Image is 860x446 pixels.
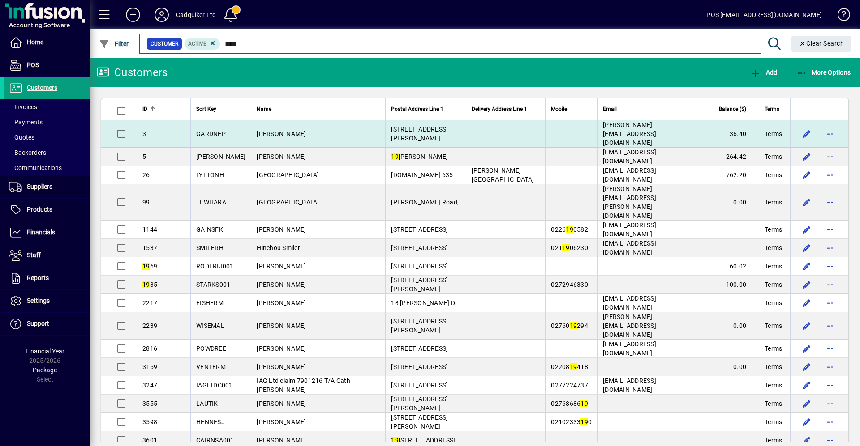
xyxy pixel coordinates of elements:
[831,2,849,31] a: Knowledge Base
[391,199,459,206] span: [PERSON_NAME] Road,
[705,276,759,294] td: 100.00
[391,299,457,306] span: 18 [PERSON_NAME] Dr
[33,366,57,374] span: Package
[823,415,837,429] button: More options
[580,400,588,407] em: 19
[142,437,157,444] span: 3601
[800,259,814,273] button: Edit
[176,8,216,22] div: Cadquiker Ltd
[196,226,223,233] span: GAINSFK
[603,185,656,219] span: [PERSON_NAME][EMAIL_ADDRESS][PERSON_NAME][DOMAIN_NAME]
[257,244,300,251] span: Hinehou Smiler
[799,40,844,47] span: Clear Search
[9,119,43,126] span: Payments
[800,241,814,255] button: Edit
[823,222,837,237] button: More options
[188,41,206,47] span: Active
[4,54,90,76] a: POS
[570,363,577,370] em: 19
[196,130,226,137] span: GARDNEP
[551,104,592,114] div: Mobile
[391,382,448,389] span: [STREET_ADDRESS]
[257,281,306,288] span: [PERSON_NAME]
[4,176,90,198] a: Suppliers
[603,340,656,357] span: [EMAIL_ADDRESS][DOMAIN_NAME]
[142,400,157,407] span: 3555
[391,153,448,160] span: [PERSON_NAME]
[147,7,176,23] button: Profile
[142,322,157,329] span: 2239
[765,344,782,353] span: Terms
[765,417,782,426] span: Terms
[796,69,851,76] span: More Options
[551,104,567,114] span: Mobile
[391,226,448,233] span: [STREET_ADDRESS]
[142,263,157,270] span: 69
[196,322,224,329] span: WISEMAL
[4,160,90,175] a: Communications
[142,382,157,389] span: 3247
[4,199,90,221] a: Products
[580,418,588,425] em: 19
[823,127,837,141] button: More options
[257,104,380,114] div: Name
[472,104,527,114] span: Delivery Address Line 1
[603,104,700,114] div: Email
[391,104,443,114] span: Postal Address Line 1
[823,168,837,182] button: More options
[765,262,782,271] span: Terms
[257,363,306,370] span: [PERSON_NAME]
[142,153,146,160] span: 5
[765,362,782,371] span: Terms
[823,259,837,273] button: More options
[391,414,448,430] span: [STREET_ADDRESS][PERSON_NAME]
[27,38,43,46] span: Home
[196,104,216,114] span: Sort Key
[765,298,782,307] span: Terms
[196,281,230,288] span: STARKS001
[765,436,782,445] span: Terms
[603,167,656,183] span: [EMAIL_ADDRESS][DOMAIN_NAME]
[119,7,147,23] button: Add
[391,345,448,352] span: [STREET_ADDRESS]
[257,418,306,425] span: [PERSON_NAME]
[27,274,49,281] span: Reports
[765,321,782,330] span: Terms
[27,320,49,327] span: Support
[257,104,271,114] span: Name
[719,104,746,114] span: Balance ($)
[4,31,90,54] a: Home
[9,103,37,110] span: Invoices
[800,296,814,310] button: Edit
[391,126,448,142] span: [STREET_ADDRESS][PERSON_NAME]
[257,171,319,178] span: [GEOGRAPHIC_DATA]
[142,281,150,288] em: 19
[142,345,157,352] span: 2816
[257,153,306,160] span: [PERSON_NAME]
[800,396,814,411] button: Edit
[391,318,448,334] span: [STREET_ADDRESS][PERSON_NAME]
[472,167,534,183] span: [PERSON_NAME][GEOGRAPHIC_DATA]
[823,378,837,392] button: More options
[4,221,90,244] a: Financials
[391,263,450,270] span: [STREET_ADDRESS].
[196,299,224,306] span: FISHERM
[800,277,814,292] button: Edit
[142,244,157,251] span: 1537
[9,149,46,156] span: Backorders
[4,115,90,130] a: Payments
[257,377,350,393] span: IAG Ltd claim 7901216 T/A Cath [PERSON_NAME]
[257,299,306,306] span: [PERSON_NAME]
[823,296,837,310] button: More options
[27,84,57,91] span: Customers
[603,295,656,311] span: [EMAIL_ADDRESS][DOMAIN_NAME]
[800,127,814,141] button: Edit
[4,130,90,145] a: Quotes
[142,171,150,178] span: 26
[391,244,448,251] span: [STREET_ADDRESS]
[603,149,656,165] span: [EMAIL_ADDRESS][DOMAIN_NAME]
[800,378,814,392] button: Edit
[705,148,759,166] td: 264.42
[551,244,588,251] span: 021 06230
[257,437,306,444] span: [PERSON_NAME]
